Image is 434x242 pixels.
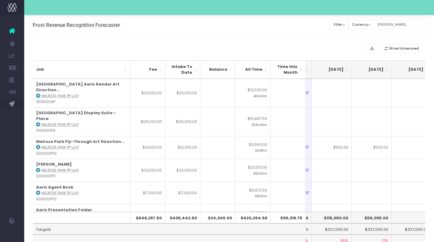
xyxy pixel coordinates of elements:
[352,60,392,79] th: Oct 25: activate to sort column ascending
[33,79,130,107] td: : SEKI0004P
[392,223,432,235] td: $337,000.00
[33,22,120,28] h3: Frost Revenue Recognition Forecaster
[348,20,374,29] button: Currency
[33,159,130,182] td: : SEKI000P11
[235,204,271,227] td: $3,107.50
[255,193,267,198] small: 38h15m
[36,81,120,93] strong: [GEOGRAPHIC_DATA] Aeris Render Art Direction...
[200,212,235,223] th: $24,000.00
[130,79,165,107] td: $20,000.00
[251,122,267,127] small: 259h30m
[165,159,200,182] td: $32,000.00
[165,212,200,223] th: $439,442.50
[36,161,72,167] strong: [PERSON_NAME]
[130,182,165,205] td: $17,500.00
[33,182,130,205] td: : SEKI000P12
[381,44,422,53] button: Show Unsecured
[235,60,271,79] th: All Time: activate to sort column ascending
[36,139,125,144] strong: Melrose Park Fly-Through Art Direction...
[8,230,17,239] img: images/default_profile_image.png
[271,60,306,79] th: Time this Month: activate to sort column ascending
[235,212,271,223] th: $420,264.58
[33,136,130,159] td: : SEKI000P10
[271,212,306,223] th: $95,318.75
[235,107,271,136] td: $61,497.50
[235,79,271,107] td: $12,630.00
[165,136,200,159] td: $12,300.00
[312,212,352,223] th: $115,050.00
[374,20,426,29] input: Search...
[200,60,235,79] th: Balance: activate to sort column ascending
[130,212,165,223] th: $648,287.50
[389,46,419,51] span: Show Unsecured
[165,60,200,79] th: Intake To Date: activate to sort column ascending
[235,182,271,205] td: $9,072.50
[235,159,271,182] td: $20,010.00
[130,136,165,159] td: $13,300.00
[33,204,130,227] td: : SEKI000P13
[36,110,116,122] strong: [GEOGRAPHIC_DATA] Display Suite - Place
[165,204,200,227] td: $5,000.00
[41,168,79,173] abbr: Melrose Park PP UJV1
[165,182,200,205] td: $17,500.00
[130,60,165,79] th: Fee: activate to sort column ascending
[41,122,79,127] abbr: Melrose Park PP UJV1
[392,60,432,79] th: Nov 25: activate to sort column ascending
[312,60,352,79] th: Sep 25: activate to sort column ascending
[36,184,73,190] strong: Aeris Agent Book
[130,159,165,182] td: $32,000.00
[33,107,130,136] td: : SEKI000P4
[33,60,130,79] th: Job: activate to sort column ascending
[41,94,79,98] abbr: Melrose Park PP UJV1
[165,107,200,136] td: $96,000.00
[330,20,349,29] button: Filter
[36,207,92,213] strong: Aeris Presentation Folder
[312,136,352,159] td: $500.00
[254,93,267,98] small: 45h00m
[41,145,79,150] abbr: Melrose Park PP UJV1
[352,223,392,235] td: $337,000.00
[253,170,267,176] small: 86h00m
[130,107,165,136] td: $96,000.00
[255,147,267,153] small: 12h45m
[33,223,306,235] td: Targets
[312,223,352,235] td: $327,000.00
[352,212,392,223] th: $56,295.00
[130,204,165,227] td: $5,000.00
[352,136,392,159] td: $500.00
[41,191,79,195] abbr: Melrose Park PP UJV1
[165,79,200,107] td: $20,000.00
[235,136,271,159] td: $3,560.00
